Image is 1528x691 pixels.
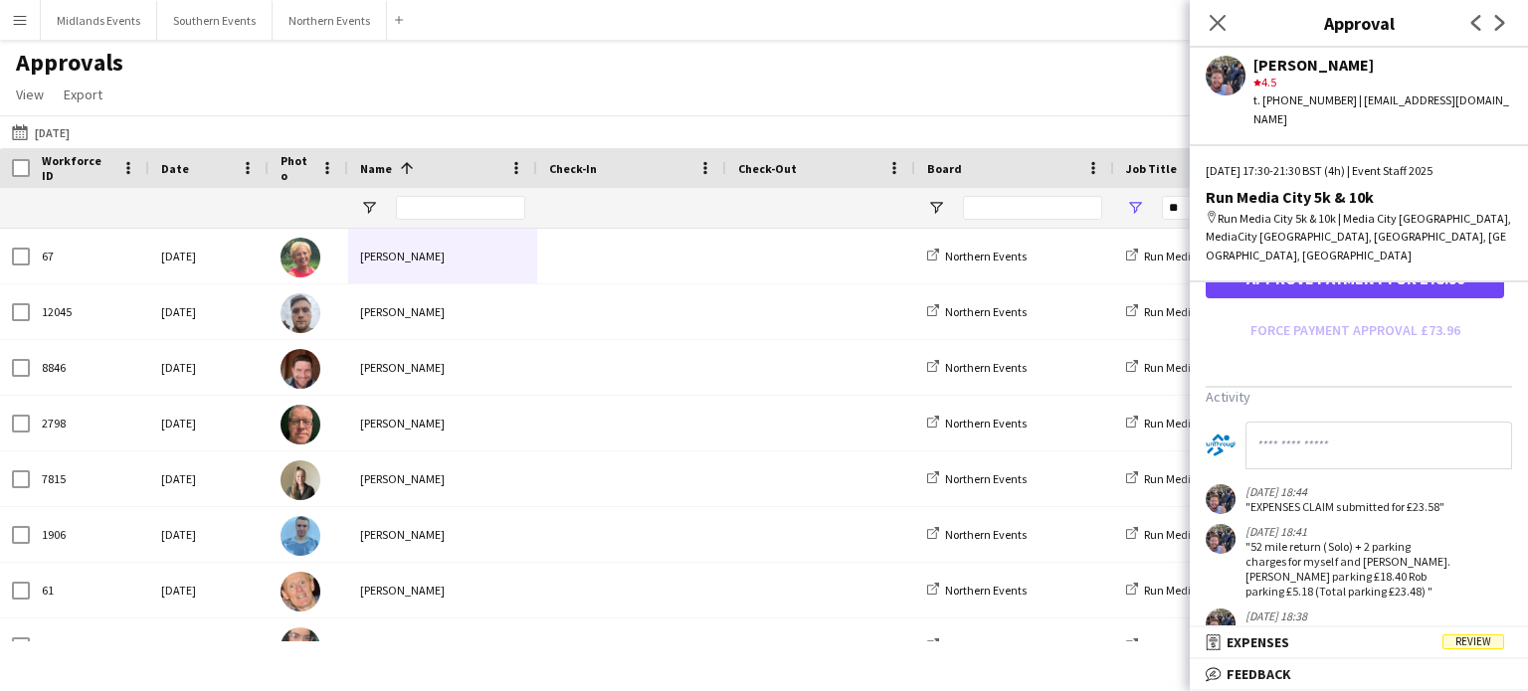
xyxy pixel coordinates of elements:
[149,451,269,506] div: [DATE]
[1245,484,1444,499] div: [DATE] 18:44
[1144,304,1262,319] span: Run Media City 5k & 10k
[1144,416,1262,431] span: Run Media City 5k & 10k
[281,293,320,333] img: Charlie Craven
[945,360,1027,375] span: Northern Events
[945,583,1027,598] span: Northern Events
[1253,56,1512,74] div: [PERSON_NAME]
[348,618,537,673] div: [PERSON_NAME]
[927,471,1027,486] a: Northern Events
[149,618,269,673] div: [DATE]
[1245,608,1450,623] div: [DATE] 18:38
[149,340,269,395] div: [DATE]
[927,583,1027,598] a: Northern Events
[1144,360,1262,375] span: Run Media City 5k & 10k
[281,405,320,444] img: Eamonn Murphy
[348,396,537,450] div: [PERSON_NAME]
[1126,527,1262,542] a: Run Media City 5k & 10k
[161,161,189,176] span: Date
[1253,91,1512,127] div: t. [PHONE_NUMBER] | [EMAIL_ADDRESS][DOMAIN_NAME]
[1206,388,1512,406] h3: Activity
[927,199,945,217] button: Open Filter Menu
[396,196,525,220] input: Name Filter Input
[945,638,1027,653] span: Northern Events
[42,153,113,183] span: Workforce ID
[1206,608,1236,638] app-user-avatar: Rob Wilson
[927,416,1027,431] a: Northern Events
[16,86,44,103] span: View
[360,199,378,217] button: Open Filter Menu
[281,460,320,500] img: Ella Haydon
[1245,623,1450,668] div: "TIME CHANGED from '17:30-21:30' to '18:15-21:30' (-00:45hrs). New total salary £50.38"
[348,229,537,283] div: [PERSON_NAME]
[1245,539,1450,599] div: "52 mile return (Solo) + 2 parking charges for myself and [PERSON_NAME]. [PERSON_NAME] parking £1...
[1144,471,1262,486] span: Run Media City 5k & 10k
[348,563,537,617] div: [PERSON_NAME]
[1206,210,1512,264] div: Run Media City 5k & 10k | Media City [GEOGRAPHIC_DATA], MediaCity [GEOGRAPHIC_DATA], [GEOGRAPHIC_...
[1190,659,1528,689] mat-expansion-panel-header: Feedback
[1206,188,1512,206] div: Run Media City 5k & 10k
[963,196,1102,220] input: Board Filter Input
[30,284,149,339] div: 12045
[927,360,1027,375] a: Northern Events
[927,527,1027,542] a: Northern Events
[1227,665,1291,683] span: Feedback
[30,396,149,450] div: 2798
[30,618,149,673] div: 4285
[927,638,1027,653] a: Northern Events
[281,572,320,611] img: Ian Harrison
[1245,499,1444,514] div: "EXPENSES CLAIM submitted for £23.58"
[273,1,387,40] button: Northern Events
[945,416,1027,431] span: Northern Events
[30,451,149,506] div: 7815
[149,396,269,450] div: [DATE]
[1126,638,1262,653] a: Run Media City 5k & 10k
[281,516,320,556] img: Ethan Dunn
[281,238,320,277] img: Cal Arber
[945,527,1027,542] span: Northern Events
[157,1,273,40] button: Southern Events
[348,340,537,395] div: [PERSON_NAME]
[1144,638,1262,653] span: Run Media City 5k & 10k
[149,284,269,339] div: [DATE]
[1126,583,1262,598] a: Run Media City 5k & 10k
[1144,527,1262,542] span: Run Media City 5k & 10k
[348,451,537,506] div: [PERSON_NAME]
[1206,484,1236,514] app-user-avatar: Rob Wilson
[348,284,537,339] div: [PERSON_NAME]
[945,249,1027,263] span: Northern Events
[149,507,269,562] div: [DATE]
[1126,249,1262,263] a: Run Media City 5k & 10k
[56,82,110,107] a: Export
[1126,199,1144,217] button: Open Filter Menu
[549,161,597,176] span: Check-In
[30,229,149,283] div: 67
[945,304,1027,319] span: Northern Events
[1190,10,1528,36] h3: Approval
[1442,634,1504,649] span: Review
[927,249,1027,263] a: Northern Events
[8,120,74,144] button: [DATE]
[1190,627,1528,657] mat-expansion-panel-header: ExpensesReview
[64,86,102,103] span: Export
[30,507,149,562] div: 1906
[1126,416,1262,431] a: Run Media City 5k & 10k
[281,349,320,389] img: Dave Logan
[1206,162,1512,180] div: [DATE] 17:30-21:30 BST (4h) | Event Staff 2025
[1126,360,1262,375] a: Run Media City 5k & 10k
[927,161,962,176] span: Board
[945,471,1027,486] span: Northern Events
[1206,524,1236,554] app-user-avatar: Rob Wilson
[1144,249,1262,263] span: Run Media City 5k & 10k
[1245,524,1450,539] div: [DATE] 18:41
[1126,161,1177,176] span: Job Title
[149,229,269,283] div: [DATE]
[30,563,149,617] div: 61
[1253,74,1512,91] div: 4.5
[360,161,392,176] span: Name
[41,1,157,40] button: Midlands Events
[738,161,797,176] span: Check-Out
[1227,633,1289,651] span: Expenses
[281,627,320,667] img: Jade Spurrell
[1126,471,1262,486] a: Run Media City 5k & 10k
[8,82,52,107] a: View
